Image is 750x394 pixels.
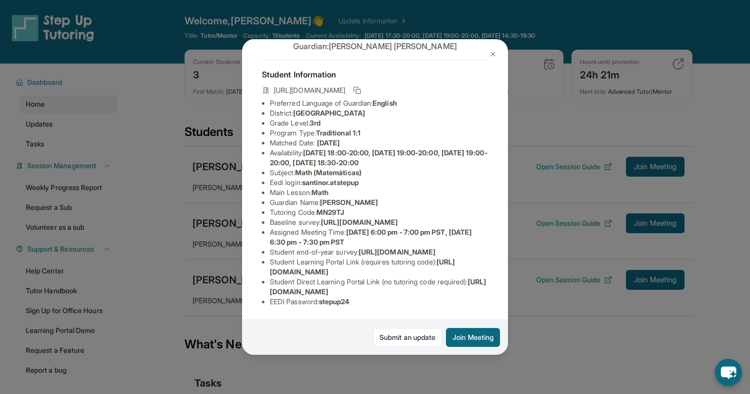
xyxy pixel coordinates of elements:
[295,168,362,177] span: Math (Matemáticas)
[270,228,472,246] span: [DATE] 6:00 pm - 7:00 pm PST, [DATE] 6:30 pm - 7:30 pm PST
[270,168,488,178] li: Subject :
[312,188,328,197] span: Math
[270,297,488,307] li: EEDI Password :
[262,40,488,52] p: Guardian: [PERSON_NAME] [PERSON_NAME]
[316,129,361,137] span: Traditional 1:1
[359,248,436,256] span: [URL][DOMAIN_NAME]
[715,359,742,386] button: chat-button
[274,85,345,95] span: [URL][DOMAIN_NAME]
[270,227,488,247] li: Assigned Meeting Time :
[321,218,398,226] span: [URL][DOMAIN_NAME]
[270,188,488,197] li: Main Lesson :
[293,109,365,117] span: [GEOGRAPHIC_DATA]
[270,247,488,257] li: Student end-of-year survey :
[270,178,488,188] li: Eedi login :
[489,50,497,58] img: Close Icon
[351,84,363,96] button: Copy link
[270,128,488,138] li: Program Type:
[270,217,488,227] li: Baseline survey :
[270,138,488,148] li: Matched Date:
[373,328,442,347] a: Submit an update
[270,257,488,277] li: Student Learning Portal Link (requires tutoring code) :
[270,197,488,207] li: Guardian Name :
[316,208,344,216] span: MN29TJ
[270,207,488,217] li: Tutoring Code :
[319,297,350,306] span: stepup24
[310,119,320,127] span: 3rd
[270,148,488,167] span: [DATE] 18:00-20:00, [DATE] 19:00-20:00, [DATE] 19:00-20:00, [DATE] 18:30-20:00
[373,99,397,107] span: English
[320,198,378,206] span: [PERSON_NAME]
[317,138,340,147] span: [DATE]
[270,98,488,108] li: Preferred Language of Guardian:
[270,277,488,297] li: Student Direct Learning Portal Link (no tutoring code required) :
[270,108,488,118] li: District:
[446,328,500,347] button: Join Meeting
[270,118,488,128] li: Grade Level:
[262,68,488,80] h4: Student Information
[302,178,359,187] span: santinor.atstepup
[270,148,488,168] li: Availability:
